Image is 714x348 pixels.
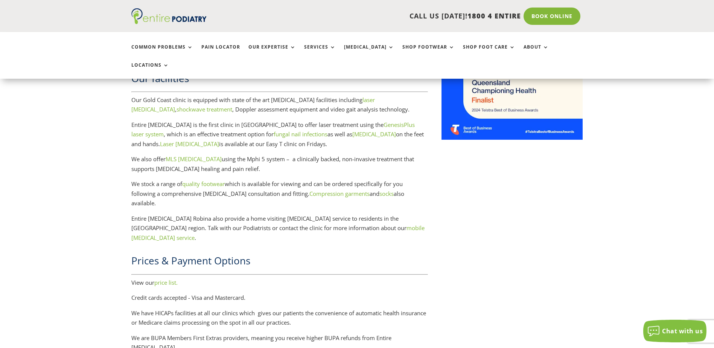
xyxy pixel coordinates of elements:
[524,44,549,61] a: About
[441,134,583,141] a: Telstra Business Awards QLD State Finalist - Championing Health Category
[402,44,455,61] a: Shop Footwear
[131,278,428,293] p: View our
[131,72,428,89] h2: Our facilities
[463,44,515,61] a: Shop Foot Care
[131,18,207,26] a: Entire Podiatry
[524,8,580,25] a: Book Online
[248,44,296,61] a: Our Expertise
[643,320,706,342] button: Chat with us
[160,140,219,148] a: Laser [MEDICAL_DATA]
[131,224,425,241] a: mobile [MEDICAL_DATA] service
[379,190,394,197] a: socks
[131,8,207,24] img: logo (1)
[131,293,428,308] p: Credit cards accepted - Visa and Mastercard.
[131,214,428,243] p: Entire [MEDICAL_DATA] Robina also provide a home visiting [MEDICAL_DATA] service to residents in ...
[441,73,583,140] img: Telstra Business Awards QLD State Finalist - Championing Health Category
[131,154,428,179] p: We also offer using the Mphi 5 system – a clinically backed, non-invasive treatment that supports...
[154,279,178,286] a: price list.
[131,63,169,79] a: Locations
[131,120,428,155] p: Entire [MEDICAL_DATA] is the first clinic in [GEOGRAPHIC_DATA] to offer laser treatment using the...
[236,11,521,21] p: CALL US [DATE]!
[352,130,396,138] a: [MEDICAL_DATA]
[131,254,428,271] h2: Prices & Payment Options
[177,105,232,113] a: shockwave treatment
[274,130,327,138] a: fungal nail infections
[309,190,370,197] a: Compression garments
[166,155,222,163] a: MLS [MEDICAL_DATA]
[131,44,193,61] a: Common Problems
[662,327,703,335] span: Chat with us
[467,11,521,20] span: 1800 4 ENTIRE
[304,44,336,61] a: Services
[344,44,394,61] a: [MEDICAL_DATA]
[201,44,240,61] a: Pain Locator
[131,308,428,333] p: We have HICAPs facilities at all our clinics which gives our patients the convenience of automati...
[131,179,428,214] p: We stock a range of which is available for viewing and can be ordered specifically for you follow...
[131,95,428,120] p: Our Gold Coast clinic is equipped with state of the art [MEDICAL_DATA] facilities including , , D...
[182,180,225,188] a: quality footwear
